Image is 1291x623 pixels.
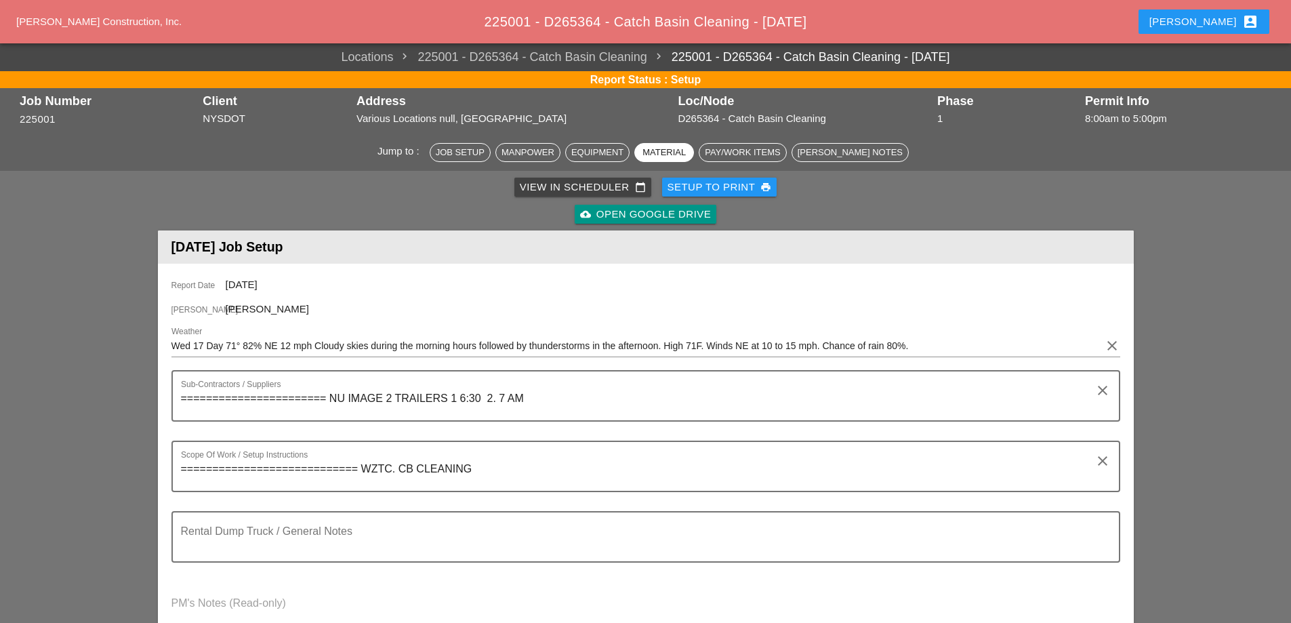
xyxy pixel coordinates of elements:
input: Weather [171,335,1101,357]
span: Report Date [171,279,226,292]
span: Jump to : [377,145,425,157]
button: Setup to Print [662,178,777,197]
i: cloud_upload [580,209,591,220]
div: Address [356,94,671,108]
span: [PERSON_NAME] [171,304,226,316]
div: Equipment [571,146,623,159]
div: Job Number [20,94,196,108]
textarea: Scope Of Work / Setup Instructions [181,458,1100,491]
i: calendar_today [635,182,646,193]
div: Material [640,146,688,159]
button: [PERSON_NAME] [1139,9,1269,34]
div: Permit Info [1085,94,1271,108]
button: 225001 [20,112,56,127]
div: [PERSON_NAME] Notes [798,146,903,159]
a: 225001 - D265364 - Catch Basin Cleaning - [DATE] [647,48,950,66]
a: View in Scheduler [514,178,651,197]
button: Job Setup [430,143,491,162]
span: 225001 - D265364 - Catch Basin Cleaning [393,48,647,66]
a: Locations [341,48,393,66]
div: Manpower [501,146,554,159]
header: [DATE] Job Setup [158,230,1134,264]
span: [PERSON_NAME] [226,303,309,315]
a: [PERSON_NAME] Construction, Inc. [16,16,182,27]
a: Open Google Drive [575,205,716,224]
span: [DATE] [226,279,258,290]
i: clear [1104,338,1120,354]
div: [PERSON_NAME] [1149,14,1258,30]
textarea: Rental Dump Truck / General Notes [181,529,1100,561]
div: Phase [937,94,1078,108]
div: Pay/Work Items [705,146,780,159]
div: Job Setup [436,146,485,159]
button: Equipment [565,143,630,162]
div: Client [203,94,350,108]
button: Material [634,143,694,162]
div: Loc/Node [678,94,930,108]
i: print [760,182,771,193]
div: View in Scheduler [520,180,646,195]
div: Setup to Print [668,180,772,195]
textarea: Sub-Contractors / Suppliers [181,388,1100,420]
div: 8:00am to 5:00pm [1085,111,1271,127]
i: account_box [1242,14,1258,30]
div: NYSDOT [203,111,350,127]
span: 225001 - D265364 - Catch Basin Cleaning - [DATE] [485,14,807,29]
button: [PERSON_NAME] Notes [792,143,909,162]
div: D265364 - Catch Basin Cleaning [678,111,930,127]
i: clear [1094,453,1111,469]
div: Open Google Drive [580,207,711,222]
div: Various Locations null, [GEOGRAPHIC_DATA] [356,111,671,127]
button: Pay/Work Items [699,143,786,162]
i: clear [1094,382,1111,399]
button: Manpower [495,143,560,162]
div: 1 [937,111,1078,127]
